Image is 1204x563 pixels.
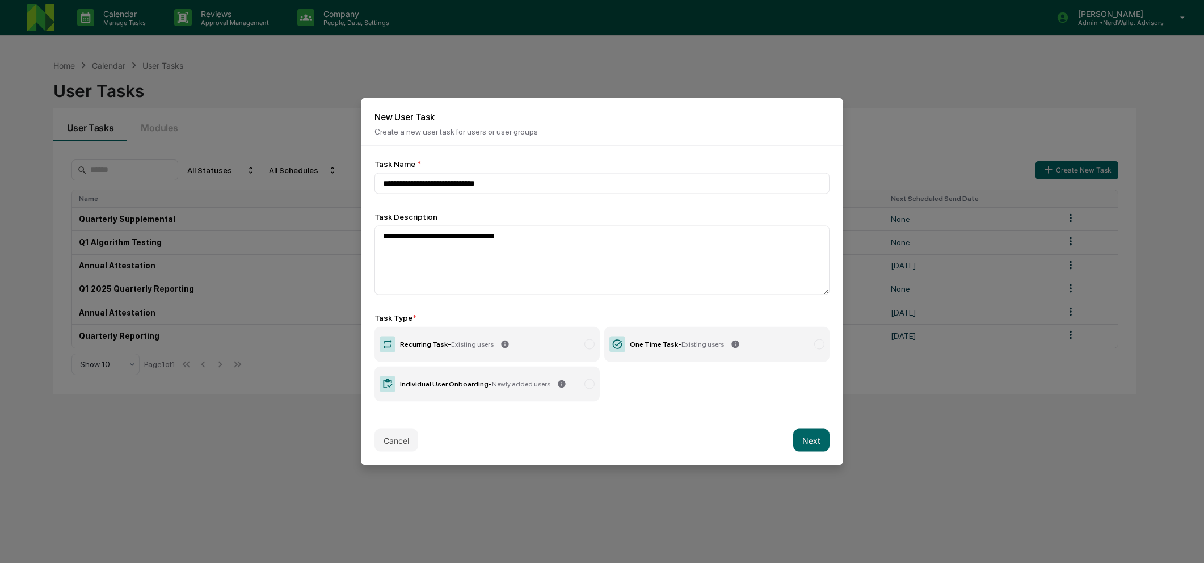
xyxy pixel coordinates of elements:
[1168,526,1198,556] iframe: Open customer support
[374,212,830,221] div: Task Description
[400,341,494,348] div: Recurring Task -
[492,380,550,388] span: Newly added users
[374,313,830,322] div: Task Type
[400,380,550,388] div: Individual User Onboarding -
[793,429,830,452] button: Next
[374,127,830,136] p: Create a new user task for users or user groups
[451,341,494,348] span: Existing users
[374,159,830,169] div: Task Name
[374,429,418,452] button: Cancel
[681,341,724,348] span: Existing users
[630,341,724,348] div: One Time Task -
[374,112,830,123] h2: New User Task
